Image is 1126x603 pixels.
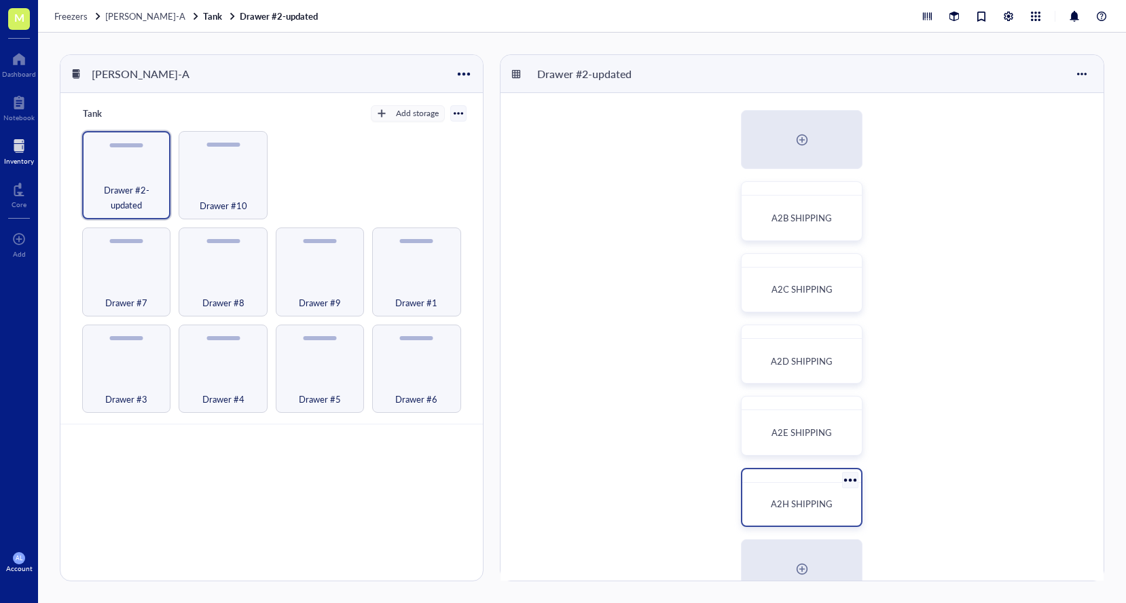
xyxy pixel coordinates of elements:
[105,295,147,310] span: Drawer #7
[396,107,439,120] div: Add storage
[531,62,638,86] div: Drawer #2-updated
[299,295,341,310] span: Drawer #9
[89,183,164,213] span: Drawer #2-updated
[771,211,832,224] span: A2B SHIPPING
[14,9,24,26] span: M
[105,392,147,407] span: Drawer #3
[86,62,196,86] div: [PERSON_NAME]-A
[105,10,185,22] span: [PERSON_NAME]-A
[77,104,158,123] div: Tank
[54,10,103,22] a: Freezers
[2,48,36,78] a: Dashboard
[395,295,437,310] span: Drawer #1
[371,105,445,122] button: Add storage
[771,354,833,367] span: A2D SHIPPING
[16,555,22,562] span: AL
[13,250,26,258] div: Add
[3,92,35,122] a: Notebook
[200,198,247,213] span: Drawer #10
[2,70,36,78] div: Dashboard
[12,200,26,208] div: Core
[105,10,200,22] a: [PERSON_NAME]-A
[3,113,35,122] div: Notebook
[771,282,833,295] span: A2C SHIPPING
[4,157,34,165] div: Inventory
[6,564,33,572] div: Account
[771,426,832,439] span: A2E SHIPPING
[202,295,244,310] span: Drawer #8
[299,392,341,407] span: Drawer #5
[54,10,88,22] span: Freezers
[4,135,34,165] a: Inventory
[771,497,833,510] span: A2H SHIPPING
[12,179,26,208] a: Core
[202,392,244,407] span: Drawer #4
[395,392,437,407] span: Drawer #6
[203,10,321,22] a: TankDrawer #2-updated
